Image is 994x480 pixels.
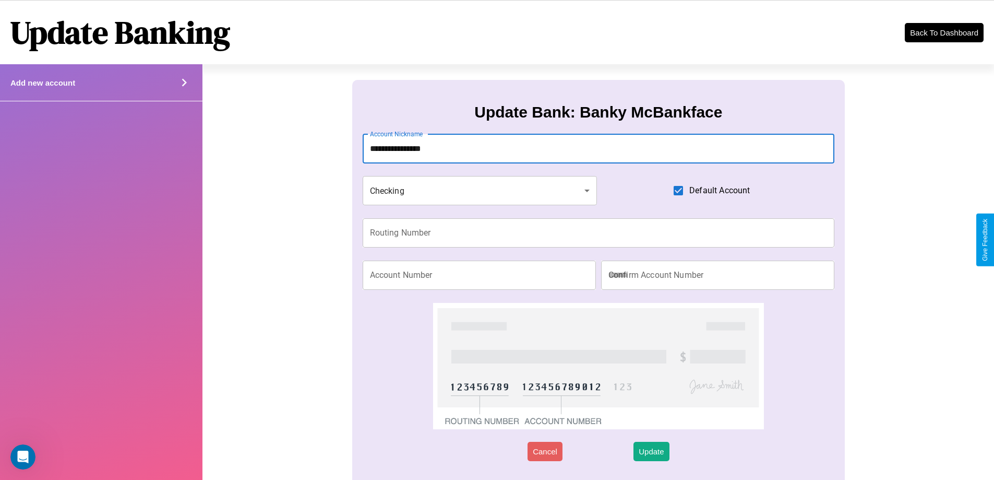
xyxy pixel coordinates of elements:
img: check [433,303,763,429]
div: Checking [363,176,597,205]
button: Cancel [528,442,562,461]
label: Account Nickname [370,130,423,138]
button: Update [633,442,669,461]
h3: Update Bank: Banky McBankface [474,103,722,121]
div: Give Feedback [981,219,989,261]
span: Default Account [689,184,750,197]
h1: Update Banking [10,11,230,54]
button: Back To Dashboard [905,23,984,42]
iframe: Intercom live chat [10,444,35,470]
h4: Add new account [10,78,75,87]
